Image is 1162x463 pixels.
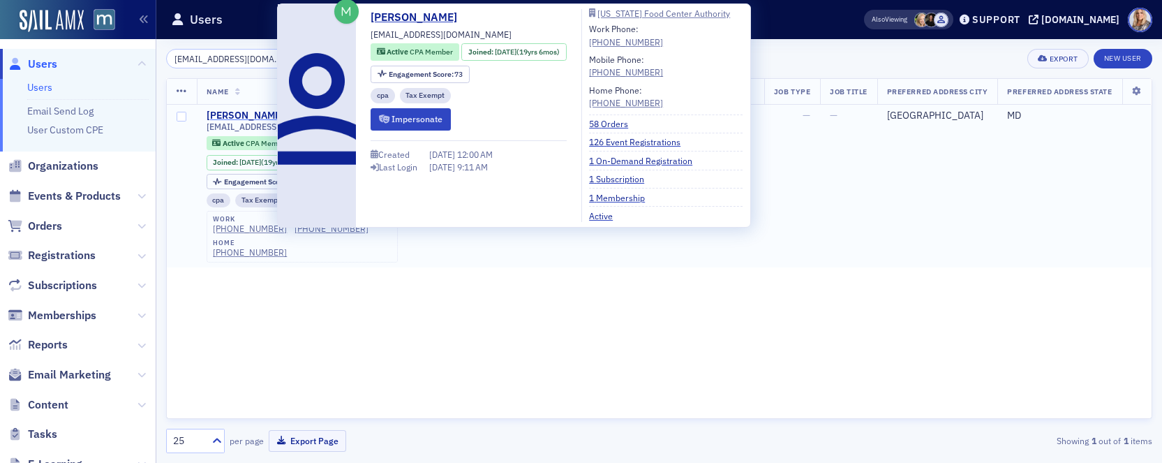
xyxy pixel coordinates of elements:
[589,172,655,185] a: 1 Subscription
[887,110,988,122] div: [GEOGRAPHIC_DATA]
[830,87,867,96] span: Job Title
[8,308,96,323] a: Memberships
[28,367,111,383] span: Email Marketing
[207,87,229,96] span: Name
[597,10,730,17] div: [US_STATE] Food Center Authority
[28,427,57,442] span: Tasks
[20,10,84,32] img: SailAMX
[239,158,304,167] div: (19yrs 6mos)
[457,149,493,160] span: 12:00 AM
[235,193,287,207] div: Tax Exempt
[377,47,453,58] a: Active CPA Member
[924,13,939,27] span: Lauren McDonough
[94,9,115,31] img: SailAMX
[27,81,52,94] a: Users
[223,138,246,148] span: Active
[589,135,691,148] a: 126 Event Registrations
[28,248,96,263] span: Registrations
[589,22,663,48] div: Work Phone:
[213,223,287,234] a: [PHONE_NUMBER]
[28,159,98,174] span: Organizations
[589,9,743,17] a: [US_STATE] Food Center Authority
[28,57,57,72] span: Users
[207,155,311,170] div: Joined: 2006-02-13 00:00:00
[1050,55,1078,63] div: Export
[207,136,295,150] div: Active: Active: CPA Member
[872,15,885,24] div: Also
[212,138,288,147] a: Active CPA Member
[371,28,512,41] span: [EMAIL_ADDRESS][DOMAIN_NAME]
[190,11,223,28] h1: Users
[8,427,57,442] a: Tasks
[207,122,348,132] span: [EMAIL_ADDRESS][DOMAIN_NAME]
[387,47,410,57] span: Active
[207,193,231,207] div: cpa
[1007,110,1142,122] div: MD
[27,124,103,136] a: User Custom CPE
[1027,49,1088,68] button: Export
[371,9,468,26] a: [PERSON_NAME]
[589,66,663,78] div: [PHONE_NUMBER]
[8,57,57,72] a: Users
[914,13,929,27] span: Rebekah Olson
[371,43,459,61] div: Active: Active: CPA Member
[173,434,204,448] div: 25
[224,178,299,186] div: 73
[1007,87,1112,96] span: Preferred Address State
[246,138,289,148] span: CPA Member
[166,49,299,68] input: Search…
[410,47,453,57] span: CPA Member
[207,110,284,122] a: [PERSON_NAME]
[461,43,566,61] div: Joined: 2006-02-13 00:00:00
[371,108,451,130] button: Impersonate
[207,174,306,189] div: Engagement Score: 73
[389,69,455,79] span: Engagement Score :
[239,157,261,167] span: [DATE]
[295,223,368,234] a: [PHONE_NUMBER]
[8,159,98,174] a: Organizations
[1041,13,1119,26] div: [DOMAIN_NAME]
[830,109,837,122] span: —
[8,189,121,204] a: Events & Products
[269,430,346,452] button: Export Page
[833,434,1152,447] div: Showing out of items
[589,210,623,222] a: Active
[1121,434,1131,447] strong: 1
[371,66,470,83] div: Engagement Score: 73
[589,191,655,204] a: 1 Membership
[589,53,663,79] div: Mobile Phone:
[28,189,121,204] span: Events & Products
[468,47,495,58] span: Joined :
[589,96,663,109] a: [PHONE_NUMBER]
[378,151,410,159] div: Created
[589,117,639,130] a: 58 Orders
[589,84,663,110] div: Home Phone:
[213,239,287,247] div: home
[774,87,810,96] span: Job Type
[429,161,457,172] span: [DATE]
[27,105,94,117] a: Email Send Log
[28,308,96,323] span: Memberships
[803,109,810,122] span: —
[8,278,97,293] a: Subscriptions
[8,367,111,383] a: Email Marketing
[429,149,457,160] span: [DATE]
[972,13,1020,26] div: Support
[495,47,560,58] div: (19yrs 6mos)
[495,47,516,57] span: [DATE]
[28,337,68,353] span: Reports
[379,163,417,171] div: Last Login
[213,247,287,258] a: [PHONE_NUMBER]
[934,13,948,27] span: Justin Chase
[213,158,239,167] span: Joined :
[872,15,907,24] span: Viewing
[230,434,264,447] label: per page
[213,215,287,223] div: work
[224,177,290,186] span: Engagement Score :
